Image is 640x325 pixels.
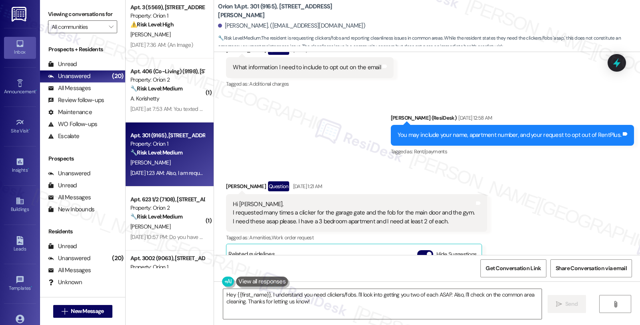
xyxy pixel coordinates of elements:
[398,131,621,139] div: You may include your name, apartment number, and your request to opt out of RentPlus.
[36,88,37,93] span: •
[130,105,371,112] div: [DATE] at 7:53 AM: You texted asking about availability for pest control. So the previous text is...
[62,308,68,315] i: 
[48,108,92,116] div: Maintenance
[130,233,243,241] div: [DATE] 10:57 PM: Do you have an update on this?
[4,234,36,255] a: Leads
[31,284,32,290] span: •
[130,31,170,38] span: [PERSON_NAME]
[226,232,487,243] div: Tagged as:
[29,127,30,132] span: •
[548,295,586,313] button: Send
[130,85,182,92] strong: 🔧 Risk Level: Medium
[268,181,289,191] div: Question
[48,254,90,263] div: Unanswered
[130,149,182,156] strong: 🔧 Risk Level: Medium
[130,159,170,166] span: [PERSON_NAME]
[130,3,204,12] div: Apt. 3 (5569), [STREET_ADDRESS]
[130,213,182,220] strong: 🔧 Risk Level: Medium
[48,193,91,202] div: All Messages
[110,252,125,265] div: (20)
[48,266,91,275] div: All Messages
[556,264,627,273] span: Share Conversation via email
[130,195,204,204] div: Apt. 623 1/2 (7108), [STREET_ADDRESS]
[48,72,90,80] div: Unanswered
[71,307,104,315] span: New Message
[48,60,77,68] div: Unread
[556,301,562,307] i: 
[486,264,541,273] span: Get Conversation Link
[48,169,90,178] div: Unanswered
[550,259,632,277] button: Share Conversation via email
[218,22,365,30] div: [PERSON_NAME]. ([EMAIL_ADDRESS][DOMAIN_NAME])
[218,35,260,41] strong: 🔧 Risk Level: Medium
[130,263,204,271] div: Property: Orion 1
[130,12,204,20] div: Property: Orion 1
[391,114,634,125] div: [PERSON_NAME] (ResiDesk)
[226,181,487,194] div: [PERSON_NAME]
[48,132,79,140] div: Escalate
[4,116,36,137] a: Site Visit •
[218,2,378,20] b: Orion 1: Apt. 301 (9165), [STREET_ADDRESS][PERSON_NAME]
[48,8,117,20] label: Viewing conversations for
[130,140,204,148] div: Property: Orion 1
[565,300,578,308] span: Send
[4,155,36,177] a: Insights •
[4,37,36,58] a: Inbox
[291,182,322,191] div: [DATE] 1:21 AM
[4,194,36,216] a: Buildings
[12,7,28,22] img: ResiDesk Logo
[233,200,474,226] div: Hi [PERSON_NAME]. I requested many times a clicker for the garage gate and the fob for the main d...
[4,273,36,295] a: Templates •
[48,242,77,251] div: Unread
[414,148,448,155] span: Rent/payments
[226,78,394,90] div: Tagged as:
[40,45,125,54] div: Prospects + Residents
[130,95,159,102] span: A. Korishetty
[48,181,77,190] div: Unread
[130,204,204,212] div: Property: Orion 2
[52,20,104,33] input: All communities
[130,76,204,84] div: Property: Orion 2
[228,250,275,262] div: Related guidelines
[233,63,381,72] div: What information I need to include to opt out on the email
[218,34,640,51] span: : The resident is requesting clickers/fobs and reporting cleanliness issues in common areas. Whil...
[612,301,618,307] i: 
[223,289,542,319] textarea: Hey {{first_name}}, I understand you need clickers/fobs. I'll look into getting you two of each A...
[130,169,523,177] div: [DATE] 1:23 AM: Also, I am requesting for the common areas to be clean. The lobby/elevators seem ...
[130,41,193,48] div: [DATE] 7:36 AM: (An Image)
[28,166,29,172] span: •
[40,227,125,236] div: Residents
[130,254,204,263] div: Apt. 3002 (9063), [STREET_ADDRESS]
[436,250,477,259] label: Hide Suggestions
[249,234,272,241] span: Amenities ,
[272,234,314,241] span: Work order request
[130,131,204,140] div: Apt. 301 (9165), [STREET_ADDRESS][PERSON_NAME]
[109,24,113,30] i: 
[391,146,634,157] div: Tagged as:
[48,278,82,287] div: Unknown
[48,120,97,128] div: WO Follow-ups
[48,84,91,92] div: All Messages
[40,154,125,163] div: Prospects
[480,259,546,277] button: Get Conversation Link
[130,223,170,230] span: [PERSON_NAME]
[53,305,112,318] button: New Message
[130,21,174,28] strong: ⚠️ Risk Level: High
[48,205,94,214] div: New Inbounds
[110,70,125,82] div: (20)
[456,114,492,122] div: [DATE] 12:58 AM
[48,96,104,104] div: Review follow-ups
[249,80,289,87] span: Additional charges
[130,67,204,76] div: Apt. 406 (Co-Living) (9198), [STREET_ADDRESS][PERSON_NAME]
